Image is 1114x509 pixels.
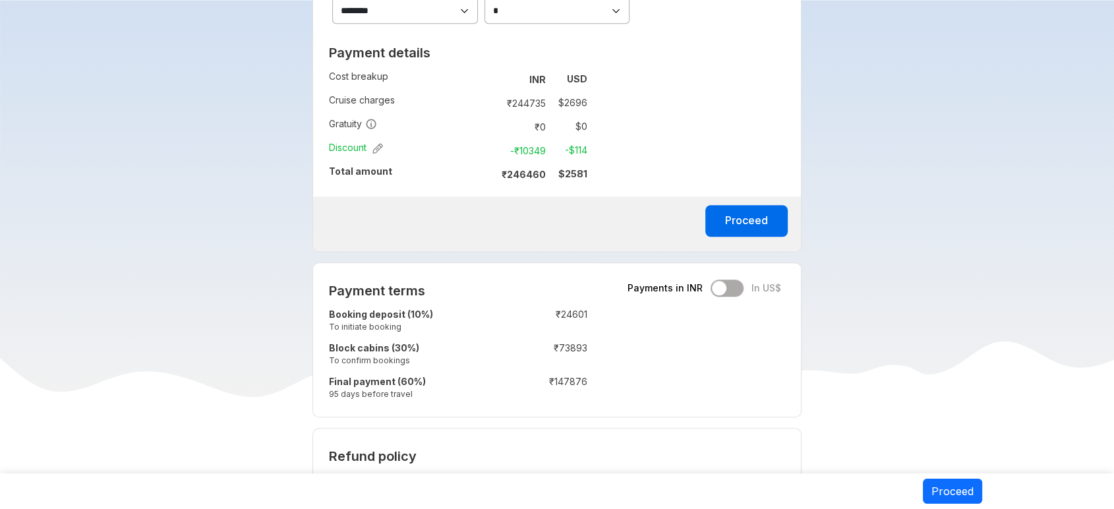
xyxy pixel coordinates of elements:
strong: Booking deposit (10%) [329,309,433,320]
h2: Payment details [329,45,587,61]
small: To confirm bookings [329,355,502,366]
td: ₹ 147876 [509,373,587,406]
button: Proceed [923,479,982,504]
td: ₹ 244735 [496,94,551,112]
td: : [502,305,509,339]
strong: Final payment (60%) [329,376,426,387]
span: In US$ [751,282,781,295]
td: ₹ 24601 [509,305,587,339]
h2: Refund policy [329,448,786,464]
strong: Total amount [329,165,392,177]
td: : [490,138,496,162]
strong: $ 2581 [558,168,587,179]
td: : [502,373,509,406]
strong: USD [567,73,587,84]
small: 95 days before travel [329,388,502,400]
td: : [490,67,496,91]
h2: Payment terms [329,283,587,299]
td: $ 2696 [551,94,587,112]
span: Payments in INR [628,282,703,295]
td: Cost breakup [329,67,490,91]
td: -₹ 10349 [496,141,551,160]
td: Cruise charges [329,91,490,115]
strong: INR [529,74,546,85]
td: ₹ 0 [496,117,551,136]
button: Proceed [705,205,788,237]
li: Up to -1 days( [DATE] ) - No charge [350,471,786,491]
strong: ₹ 246460 [502,169,546,180]
span: Discount [329,141,383,154]
strong: Block cabins (30%) [329,342,419,353]
td: : [490,162,496,186]
small: To initiate booking [329,321,502,332]
td: -$ 114 [551,141,587,160]
td: : [490,115,496,138]
td: $ 0 [551,117,587,136]
td: ₹ 73893 [509,339,587,373]
td: : [502,339,509,373]
span: Gratuity [329,117,377,131]
td: : [490,91,496,115]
